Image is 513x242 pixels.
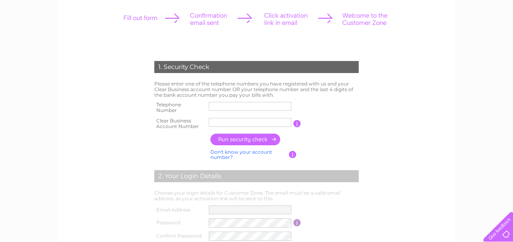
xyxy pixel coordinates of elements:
[210,149,272,161] a: Don't know your account number?
[472,34,484,40] a: Blog
[152,203,207,216] th: Email Address
[152,100,207,116] th: Telephone Number
[152,188,361,203] td: Choose your login details for Customer Zone. The email must be a valid email address, as your act...
[293,120,301,127] input: Information
[154,61,359,73] div: 1. Security Check
[401,34,416,40] a: Water
[68,4,446,39] div: Clear Business is a trading name of Verastar Limited (registered in [GEOGRAPHIC_DATA] No. 3667643...
[18,21,59,45] img: logo.png
[489,34,508,40] a: Contact
[362,4,417,14] a: 0333 014 3131
[152,216,207,230] th: Password
[152,116,207,132] th: Clear Business Account Number
[154,170,359,182] div: 2. Your Login Details
[152,79,361,100] td: Please enter one of the telephone numbers you have registered with us and your Clear Business acc...
[293,219,301,226] input: Information
[289,151,297,158] input: Information
[443,34,467,40] a: Telecoms
[421,34,438,40] a: Energy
